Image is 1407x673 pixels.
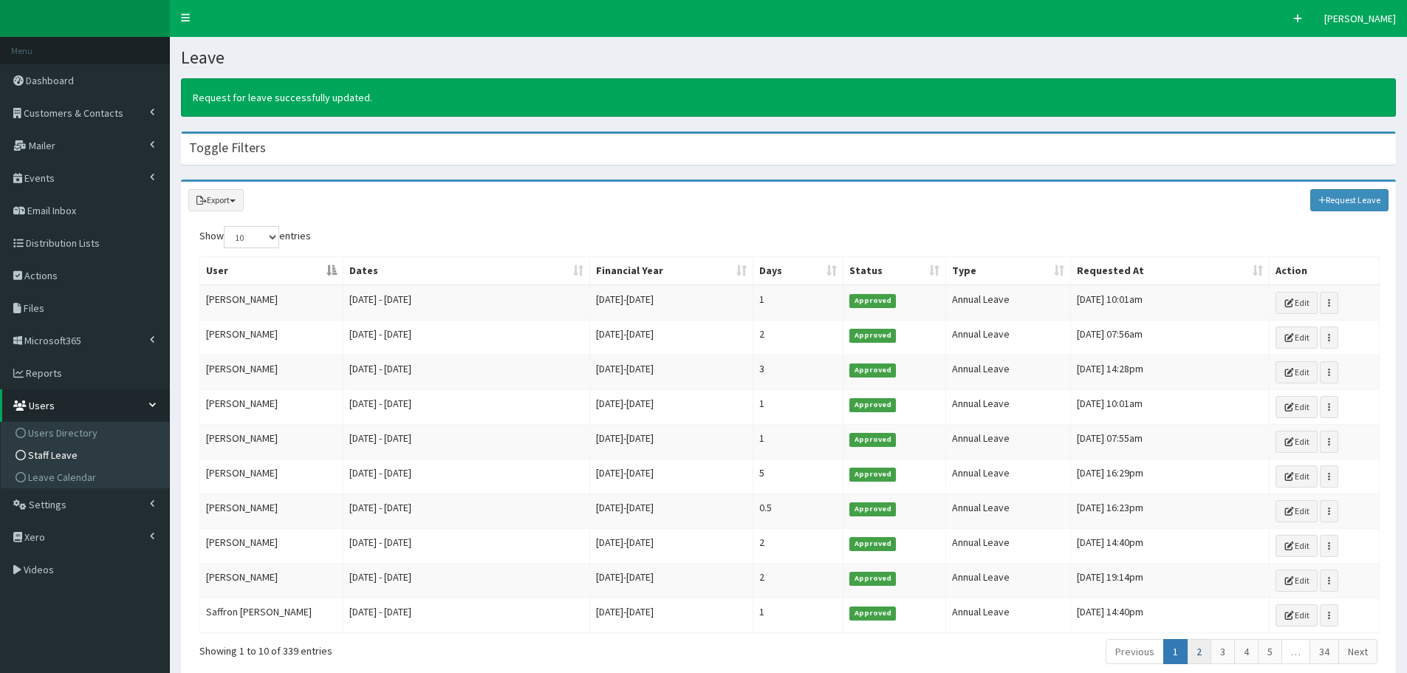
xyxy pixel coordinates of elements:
td: Annual Leave [946,424,1071,459]
td: [DATE]-[DATE] [590,563,754,598]
td: [DATE] - [DATE] [343,493,590,528]
td: Annual Leave [946,563,1071,598]
a: Users Directory [4,422,169,444]
h1: Leave [181,48,1396,67]
a: Edit [1276,327,1318,349]
td: Annual Leave [946,528,1071,563]
a: Edit [1276,500,1318,522]
td: [DATE] - [DATE] [343,389,590,424]
span: Reports [26,366,62,380]
span: Files [24,301,44,315]
td: [DATE]-[DATE] [590,389,754,424]
td: [DATE] 16:23pm [1071,493,1270,528]
a: Edit [1276,604,1318,626]
span: Email Inbox [27,204,76,217]
span: Leave Calendar [28,471,96,484]
th: Status: activate to sort column ascending [843,257,946,285]
a: 3 [1211,639,1235,664]
a: Edit [1276,396,1318,418]
td: 1 [753,424,843,459]
td: [DATE] 07:55am [1071,424,1270,459]
td: [DATE]-[DATE] [590,355,754,389]
span: Approved [849,502,896,516]
td: 1 [753,285,843,320]
td: 0.5 [753,493,843,528]
td: [PERSON_NAME] [200,285,343,320]
td: [PERSON_NAME] [200,563,343,598]
span: Mailer [29,139,55,152]
td: 1 [753,389,843,424]
span: Videos [24,563,54,576]
span: Users [29,399,55,412]
span: Approved [849,433,896,446]
td: 2 [753,320,843,355]
td: Annual Leave [946,459,1071,493]
td: [DATE]-[DATE] [590,320,754,355]
a: Leave Calendar [4,466,169,488]
span: Settings [29,498,66,511]
a: Edit [1276,570,1318,592]
h4: Toggle Filters [189,141,266,154]
div: Request for leave successfully updated. [181,78,1396,117]
td: [DATE] 07:56am [1071,320,1270,355]
td: [DATE]-[DATE] [590,424,754,459]
th: Dates: activate to sort column ascending [343,257,590,285]
td: [DATE]-[DATE] [590,285,754,320]
td: 1 [753,598,843,632]
select: Showentries [224,226,279,248]
span: Events [24,171,55,185]
a: Edit [1276,292,1318,314]
th: Financial Year: activate to sort column ascending [590,257,754,285]
a: 4 [1234,639,1259,664]
span: Users Directory [28,426,97,440]
td: Annual Leave [946,355,1071,389]
td: [PERSON_NAME] [200,355,343,389]
span: Staff Leave [28,448,78,462]
a: Edit [1276,361,1318,383]
span: Approved [849,363,896,377]
td: [DATE]-[DATE] [590,493,754,528]
td: [DATE] 14:40pm [1071,598,1270,632]
td: [DATE] - [DATE] [343,285,590,320]
td: [PERSON_NAME] [200,424,343,459]
span: Approved [849,607,896,620]
td: Annual Leave [946,598,1071,632]
td: Annual Leave [946,493,1071,528]
td: Annual Leave [946,389,1071,424]
a: 34 [1310,639,1339,664]
span: Approved [849,294,896,307]
a: Edit [1276,431,1318,453]
span: [PERSON_NAME] [1324,12,1396,25]
td: [PERSON_NAME] [200,493,343,528]
a: Edit [1276,465,1318,488]
div: Showing 1 to 10 of 339 entries [199,638,677,658]
span: Approved [849,468,896,481]
td: [DATE] - [DATE] [343,563,590,598]
td: [DATE] - [DATE] [343,459,590,493]
td: [PERSON_NAME] [200,528,343,563]
button: Export [188,189,244,211]
a: Request Leave [1310,189,1389,211]
a: 1 [1163,639,1188,664]
td: [DATE] - [DATE] [343,424,590,459]
td: [DATE] - [DATE] [343,528,590,563]
span: Approved [849,537,896,550]
span: Approved [849,398,896,411]
span: Distribution Lists [26,236,100,250]
td: [DATE]-[DATE] [590,459,754,493]
td: [PERSON_NAME] [200,389,343,424]
label: Show entries [199,226,311,248]
th: Type: activate to sort column ascending [946,257,1071,285]
td: Annual Leave [946,285,1071,320]
th: Days: activate to sort column ascending [753,257,843,285]
td: [DATE] 10:01am [1071,285,1270,320]
a: 2 [1187,639,1211,664]
td: 3 [753,355,843,389]
td: [DATE] 10:01am [1071,389,1270,424]
th: User: activate to sort column descending [200,257,343,285]
td: 2 [753,563,843,598]
td: Saffron [PERSON_NAME] [200,598,343,632]
span: Customers & Contacts [24,106,123,120]
a: Staff Leave [4,444,169,466]
span: Dashboard [26,74,74,87]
